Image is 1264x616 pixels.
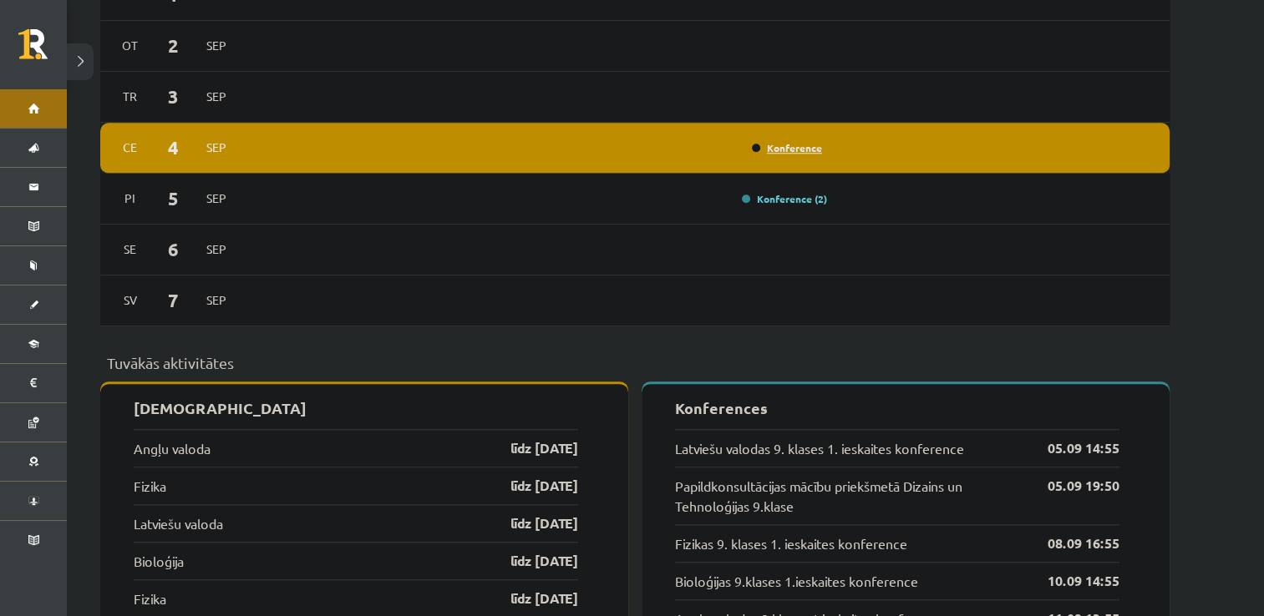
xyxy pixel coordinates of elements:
a: līdz [DATE] [481,438,578,458]
span: 3 [148,83,200,110]
span: Ce [113,134,148,160]
a: 05.09 14:55 [1023,438,1119,458]
a: Fizika [134,588,166,608]
a: 08.09 16:55 [1023,533,1119,553]
a: 05.09 19:50 [1023,476,1119,496]
a: Latviešu valoda [134,513,223,533]
span: 2 [148,32,200,59]
p: Konferences [675,396,1119,419]
a: Bioloģijas 9.klases 1.ieskaites konference [675,571,918,591]
p: Tuvākās aktivitātes [107,351,1163,374]
span: 6 [148,235,200,263]
span: Sep [199,236,234,262]
a: Latviešu valodas 9. klases 1. ieskaites konference [675,438,964,458]
a: līdz [DATE] [481,588,578,608]
a: Bioloģija [134,551,184,571]
span: 4 [148,134,200,161]
span: 7 [148,286,200,314]
span: Sep [199,185,234,211]
p: [DEMOGRAPHIC_DATA] [134,396,578,419]
span: Pi [113,185,148,211]
span: Se [113,236,148,262]
span: Sep [199,134,234,160]
span: Sep [199,33,234,58]
a: līdz [DATE] [481,476,578,496]
a: līdz [DATE] [481,551,578,571]
a: Fizika [134,476,166,496]
span: Sep [199,83,234,109]
a: Rīgas 1. Tālmācības vidusskola [18,29,67,71]
a: Konference [752,141,822,154]
a: Angļu valoda [134,438,211,458]
span: Ot [113,33,148,58]
a: 10.09 14:55 [1023,571,1119,591]
a: Papildkonsultācijas mācību priekšmetā Dizains un Tehnoloģijas 9.klase [675,476,1023,516]
a: līdz [DATE] [481,513,578,533]
a: Konference (2) [742,192,827,205]
span: Tr [113,83,148,109]
span: Sv [113,287,148,313]
a: Fizikas 9. klases 1. ieskaites konference [675,533,907,553]
span: 5 [148,184,200,212]
span: Sep [199,287,234,313]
